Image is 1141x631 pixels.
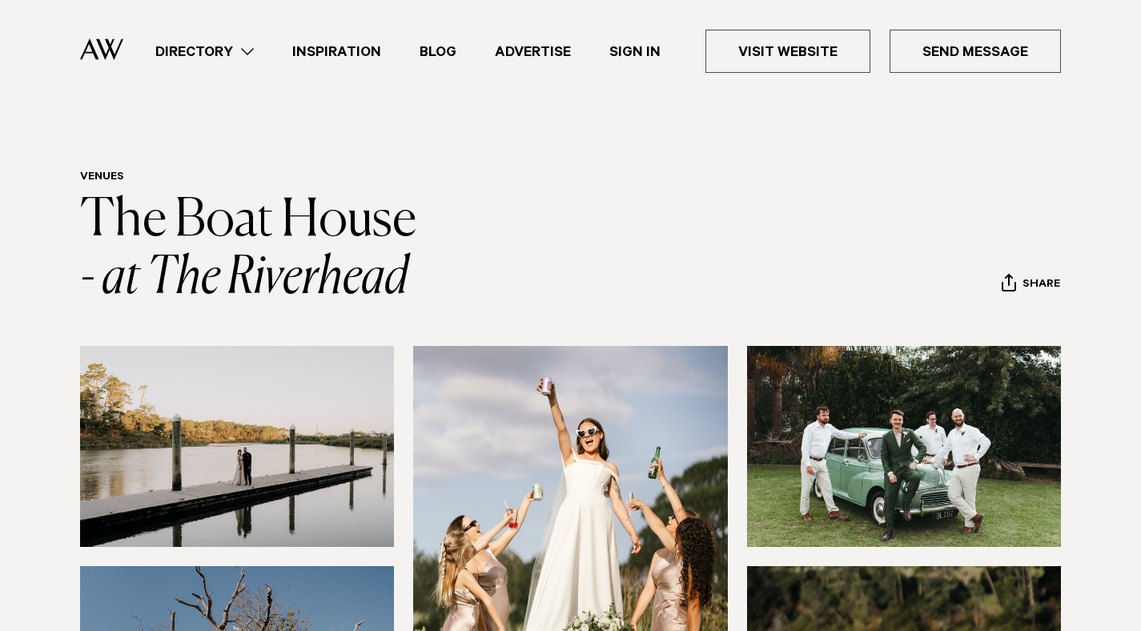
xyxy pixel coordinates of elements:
[80,38,123,60] img: Auckland Weddings Logo
[705,30,870,73] a: Visit Website
[747,346,1061,547] img: groomsmen auckland wedding
[590,41,680,62] a: Sign In
[273,41,400,62] a: Inspiration
[136,41,273,62] a: Directory
[476,41,590,62] a: Advertise
[1001,273,1061,297] button: Share
[890,30,1061,73] a: Send Message
[80,171,124,184] a: Venues
[80,195,416,304] a: The Boat House - at The Riverhead
[1022,278,1060,293] span: Share
[400,41,476,62] a: Blog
